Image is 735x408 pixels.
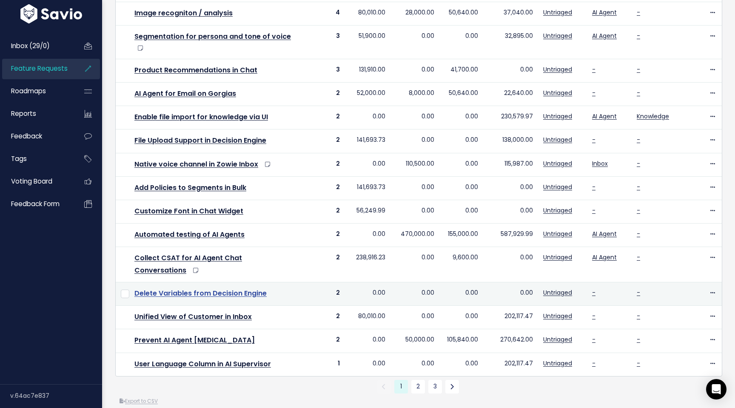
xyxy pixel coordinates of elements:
[345,247,390,282] td: 238,916.23
[483,329,538,353] td: 270,642.00
[18,4,84,23] img: logo-white.9d6f32f41409.svg
[483,2,538,25] td: 37,040.00
[299,329,345,353] td: 2
[483,353,538,376] td: 202,117.47
[592,32,617,40] a: AI Agent
[345,153,390,176] td: 0.00
[592,230,617,238] a: AI Agent
[11,154,27,163] span: Tags
[637,230,640,238] a: -
[592,112,617,121] a: AI Agent
[390,353,439,376] td: 0.00
[637,206,640,215] a: -
[483,247,538,282] td: 0.00
[345,329,390,353] td: 0.00
[120,398,158,405] a: Export to CSV
[299,2,345,25] td: 4
[543,288,572,297] a: Untriaged
[543,159,572,168] a: Untriaged
[394,380,408,394] span: 1
[345,59,390,82] td: 131,910.00
[439,247,483,282] td: 9,600.00
[299,153,345,176] td: 2
[637,112,669,121] a: Knowledge
[390,247,439,282] td: 0.00
[592,312,595,320] a: -
[299,353,345,376] td: 1
[637,65,640,74] a: -
[390,200,439,223] td: 0.00
[439,129,483,153] td: 0.00
[483,153,538,176] td: 115,987.00
[390,176,439,200] td: 0.00
[483,306,538,329] td: 202,117.47
[483,83,538,106] td: 22,640.00
[390,282,439,305] td: 0.00
[134,65,257,75] a: Product Recommendations in Chat
[2,172,71,191] a: Voting Board
[390,106,439,129] td: 0.00
[2,104,71,124] a: Reports
[637,335,640,344] a: -
[299,247,345,282] td: 2
[439,106,483,129] td: 0.00
[11,199,60,208] span: Feedback form
[543,183,572,191] a: Untriaged
[2,149,71,169] a: Tags
[299,224,345,247] td: 2
[299,282,345,305] td: 2
[134,89,236,98] a: AI Agent for Email on Gorgias
[439,59,483,82] td: 41,700.00
[11,41,50,50] span: Inbox (29/0)
[483,224,538,247] td: 587,929.99
[637,183,640,191] a: -
[592,253,617,261] a: AI Agent
[134,32,291,41] a: Segmentation for persona and tone of voice
[543,89,572,97] a: Untriaged
[483,282,538,305] td: 0.00
[592,135,595,144] a: -
[439,224,483,247] td: 155,000.00
[637,253,640,261] a: -
[299,25,345,59] td: 3
[637,89,640,97] a: -
[439,83,483,106] td: 50,640.00
[592,206,595,215] a: -
[134,230,245,239] a: Automated testing of AI Agents
[345,176,390,200] td: 141,693.73
[134,135,266,145] a: File Upload Support in Decision Engine
[428,380,442,394] a: 3
[299,83,345,106] td: 2
[134,206,243,216] a: Customize Font in Chat Widget
[2,194,71,214] a: Feedback form
[390,306,439,329] td: 0.00
[543,312,572,320] a: Untriaged
[439,329,483,353] td: 105,840.00
[592,335,595,344] a: -
[543,65,572,74] a: Untriaged
[345,353,390,376] td: 0.00
[483,200,538,223] td: 0.00
[2,126,71,146] a: Feedback
[390,25,439,59] td: 0.00
[345,129,390,153] td: 141,693.73
[543,206,572,215] a: Untriaged
[439,306,483,329] td: 0.00
[345,306,390,329] td: 80,010.00
[637,8,640,17] a: -
[543,135,572,144] a: Untriaged
[637,32,640,40] a: -
[637,359,640,368] a: -
[2,81,71,101] a: Roadmaps
[11,64,68,73] span: Feature Requests
[592,288,595,297] a: -
[637,312,640,320] a: -
[637,135,640,144] a: -
[134,312,252,322] a: Unified View of Customer in Inbox
[439,176,483,200] td: 0.00
[299,306,345,329] td: 2
[483,176,538,200] td: 0.00
[592,89,595,97] a: -
[543,230,572,238] a: Untriaged
[134,112,268,122] a: Enable file import for knowledge via UI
